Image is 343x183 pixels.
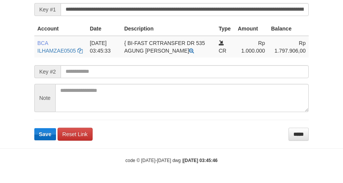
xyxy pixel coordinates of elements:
[219,48,226,54] span: CR
[121,22,216,36] th: Description
[34,22,87,36] th: Account
[235,36,268,58] td: Rp 1.000.000
[216,22,235,36] th: Type
[87,36,121,58] td: [DATE] 03:45:33
[37,40,48,46] span: BCA
[34,3,61,16] span: Key #1
[183,158,218,163] strong: [DATE] 03:45:46
[121,36,216,58] td: { BI-FAST CRTRANSFER DR 535 AGUNG [PERSON_NAME]
[34,65,61,78] span: Key #2
[125,158,218,163] small: code © [DATE]-[DATE] dwg |
[34,128,56,140] button: Save
[39,131,51,137] span: Save
[87,22,121,36] th: Date
[63,131,88,137] span: Reset Link
[34,84,55,112] span: Note
[77,48,83,54] a: Copy ILHAMZAE0505 to clipboard
[235,22,268,36] th: Amount
[268,36,309,58] td: Rp 1.797.906,00
[268,22,309,36] th: Balance
[37,48,76,54] a: ILHAMZAE0505
[58,128,93,141] a: Reset Link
